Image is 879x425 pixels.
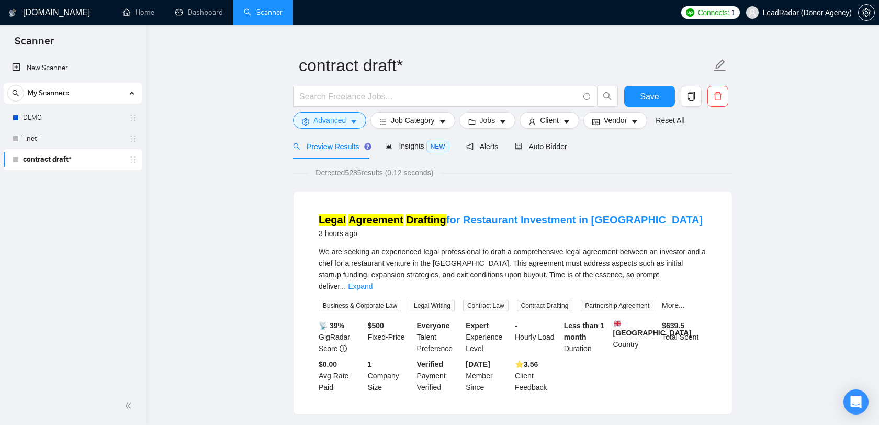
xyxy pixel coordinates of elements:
[28,83,69,104] span: My Scanners
[540,115,559,126] span: Client
[463,300,509,311] span: Contract Law
[385,142,392,150] span: area-chart
[662,321,684,330] b: $ 639.5
[520,112,579,129] button: userClientcaret-down
[707,86,728,107] button: delete
[319,248,706,290] span: We are seeking an experienced legal professional to draft a comprehensive legal agreement between...
[4,58,142,79] li: New Scanner
[368,360,372,368] b: 1
[348,214,403,226] mark: Agreement
[415,359,464,393] div: Payment Verified
[843,389,869,415] div: Open Intercom Messenger
[129,135,137,143] span: holder
[348,282,373,290] a: Expand
[513,320,562,354] div: Hourly Load
[459,112,516,129] button: folderJobscaret-down
[466,321,489,330] b: Expert
[468,118,476,126] span: folder
[515,321,517,330] b: -
[379,118,387,126] span: bars
[563,118,570,126] span: caret-down
[597,86,618,107] button: search
[614,320,621,327] img: 🇬🇧
[317,359,366,393] div: Avg Rate Paid
[293,142,368,151] span: Preview Results
[624,86,675,107] button: Save
[698,7,729,18] span: Connects:
[528,118,536,126] span: user
[515,360,538,368] b: ⭐️ 3.56
[513,359,562,393] div: Client Feedback
[370,112,455,129] button: barsJob Categorycaret-down
[417,360,444,368] b: Verified
[592,118,600,126] span: idcard
[466,360,490,368] b: [DATE]
[293,143,300,150] span: search
[681,92,701,101] span: copy
[562,320,611,354] div: Duration
[415,320,464,354] div: Talent Preference
[366,359,415,393] div: Company Size
[499,118,506,126] span: caret-down
[317,320,366,354] div: GigRadar Score
[308,167,441,178] span: Detected 5285 results (0.12 seconds)
[8,90,24,97] span: search
[12,58,134,79] a: New Scanner
[464,359,513,393] div: Member Since
[129,155,137,164] span: holder
[299,52,711,79] input: Scanner name...
[319,246,707,292] div: We are seeking an experienced legal professional to draft a comprehensive legal agreement between...
[749,9,756,16] span: user
[23,107,122,128] a: DEMO
[517,300,573,311] span: Contract Drafting
[515,143,522,150] span: robot
[385,142,449,150] span: Insights
[660,320,709,354] div: Total Spent
[244,8,283,17] a: searchScanner
[686,8,694,17] img: upwork-logo.png
[319,214,346,226] mark: Legal
[7,85,24,102] button: search
[340,282,346,290] span: ...
[406,214,446,226] mark: Drafting
[350,118,357,126] span: caret-down
[9,5,16,21] img: logo
[515,142,567,151] span: Auto Bidder
[410,300,455,311] span: Legal Writing
[417,321,450,330] b: Everyone
[858,4,875,21] button: setting
[129,114,137,122] span: holder
[581,300,653,311] span: Partnership Agreement
[583,112,647,129] button: idcardVendorcaret-down
[426,141,449,152] span: NEW
[611,320,660,354] div: Country
[293,112,366,129] button: settingAdvancedcaret-down
[464,320,513,354] div: Experience Level
[708,92,728,101] span: delete
[319,360,337,368] b: $0.00
[302,118,309,126] span: setting
[319,214,703,226] a: Legal Agreement Draftingfor Restaurant Investment in [GEOGRAPHIC_DATA]
[363,142,373,151] div: Tooltip anchor
[313,115,346,126] span: Advanced
[368,321,384,330] b: $ 500
[123,8,154,17] a: homeHome
[319,321,344,330] b: 📡 39%
[125,400,135,411] span: double-left
[858,8,875,17] a: setting
[598,92,617,101] span: search
[640,90,659,103] span: Save
[631,118,638,126] span: caret-down
[466,142,499,151] span: Alerts
[466,143,474,150] span: notification
[656,115,684,126] a: Reset All
[23,128,122,149] a: ".net"
[859,8,874,17] span: setting
[175,8,223,17] a: dashboardDashboard
[299,90,579,103] input: Search Freelance Jobs...
[6,33,62,55] span: Scanner
[480,115,495,126] span: Jobs
[319,227,703,240] div: 3 hours ago
[604,115,627,126] span: Vendor
[340,345,347,352] span: info-circle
